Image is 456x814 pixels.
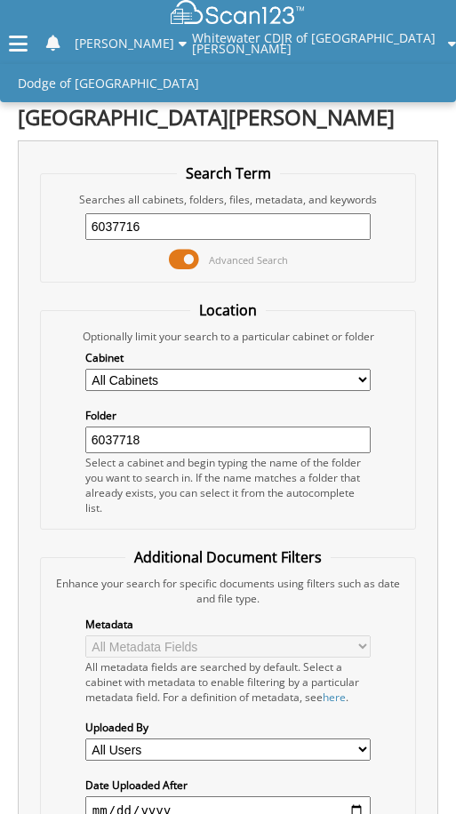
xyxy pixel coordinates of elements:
label: Uploaded By [85,720,371,735]
div: Searches all cabinets, folders, files, metadata, and keywords [50,192,407,207]
a: here [323,690,346,705]
span: [PERSON_NAME] [75,38,174,49]
label: Folder [85,408,371,423]
legend: Additional Document Filters [125,547,331,567]
div: Optionally limit your search to a particular cabinet or folder [50,329,407,344]
span: Advanced Search [209,253,288,267]
h1: Search Whitewater CDJR of [GEOGRAPHIC_DATA][PERSON_NAME] [18,73,438,132]
label: Date Uploaded After [85,778,371,793]
span: Whitewater CDJR of [GEOGRAPHIC_DATA][PERSON_NAME] [192,33,444,54]
div: Select a cabinet and begin typing the name of the folder you want to search in. If the name match... [85,455,371,515]
legend: Search Term [177,164,280,183]
label: Cabinet [85,350,371,365]
div: All metadata fields are searched by default. Select a cabinet with metadata to enable filtering b... [85,659,371,705]
div: Enhance your search for specific documents using filters such as date and file type. [50,576,407,606]
legend: Location [190,300,266,320]
label: Metadata [85,617,371,632]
